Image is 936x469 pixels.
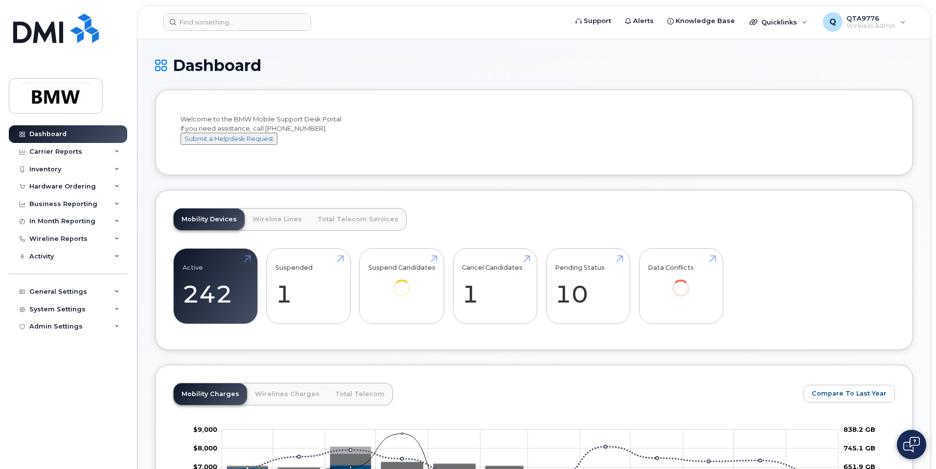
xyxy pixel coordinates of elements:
tspan: 745.1 GB [844,444,875,452]
h1: Dashboard [155,57,913,74]
a: Data Conflicts [648,254,714,310]
a: Suspended 1 [275,254,342,319]
a: Wirelines Charges [247,383,327,405]
tspan: $8,000 [193,444,217,452]
g: $0 [193,425,217,433]
img: Open chat [903,437,920,452]
a: Wireline Lines [245,209,310,230]
span: Compare To Last Year [812,389,887,398]
a: Mobility Devices [174,209,245,230]
a: Total Telecom Services [310,209,406,230]
div: Welcome to the BMW Mobile Support Desk Portal If you need assistance, call [PHONE_NUMBER]. [181,115,888,154]
tspan: $9,000 [193,425,217,433]
a: Pending Status 10 [555,254,621,319]
a: Active 242 [183,254,249,319]
button: Submit a Helpdesk Request [181,133,277,145]
a: Suspend Candidates [368,254,435,310]
button: Compare To Last Year [803,385,895,402]
a: Submit a Helpdesk Request [181,135,277,142]
g: $0 [193,444,217,452]
tspan: 838.2 GB [844,425,875,433]
a: Total Telecom [327,383,392,405]
a: Cancel Candidates 1 [462,254,528,319]
a: Mobility Charges [174,383,247,405]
